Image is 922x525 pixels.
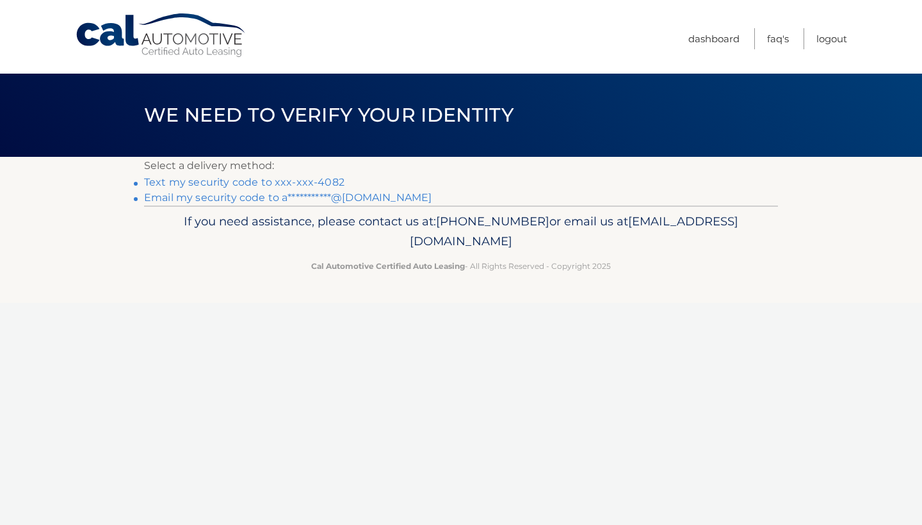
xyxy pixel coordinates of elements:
p: If you need assistance, please contact us at: or email us at [152,211,770,252]
a: Logout [816,28,847,49]
span: We need to verify your identity [144,103,514,127]
p: - All Rights Reserved - Copyright 2025 [152,259,770,273]
strong: Cal Automotive Certified Auto Leasing [311,261,465,271]
span: [PHONE_NUMBER] [436,214,549,229]
a: Text my security code to xxx-xxx-4082 [144,176,344,188]
a: Dashboard [688,28,740,49]
a: FAQ's [767,28,789,49]
p: Select a delivery method: [144,157,778,175]
a: Cal Automotive [75,13,248,58]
